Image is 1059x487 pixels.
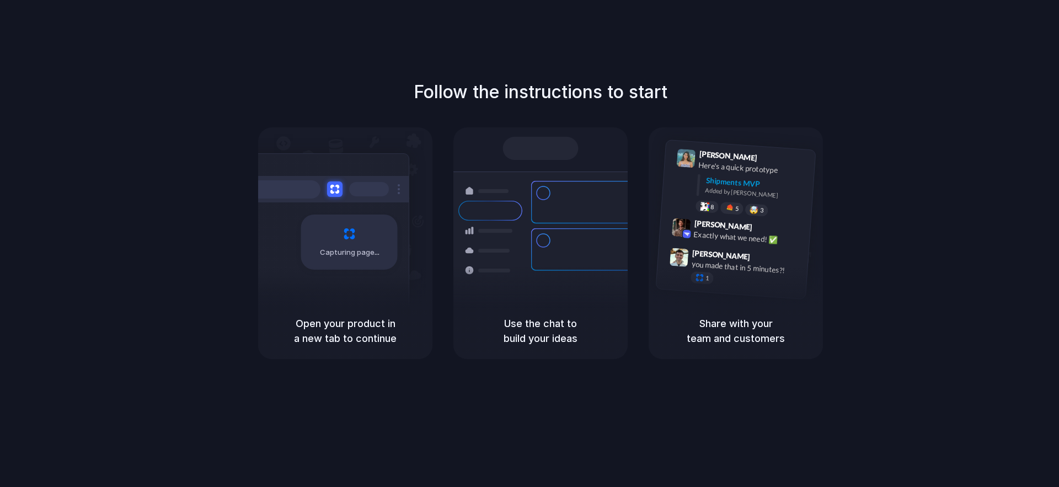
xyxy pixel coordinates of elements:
[699,148,757,164] span: [PERSON_NAME]
[753,253,776,266] span: 9:47 AM
[761,153,783,167] span: 9:41 AM
[271,316,419,346] h5: Open your product in a new tab to continue
[705,275,709,281] span: 1
[414,79,667,105] h1: Follow the instructions to start
[735,206,739,212] span: 5
[705,186,806,202] div: Added by [PERSON_NAME]
[756,223,778,236] span: 9:42 AM
[320,247,381,258] span: Capturing page
[692,247,751,263] span: [PERSON_NAME]
[750,206,759,215] div: 🤯
[691,259,801,277] div: you made that in 5 minutes?!
[467,316,614,346] h5: Use the chat to build your ideas
[693,229,804,248] div: Exactly what we need! ✅
[698,159,809,178] div: Here's a quick prototype
[705,175,807,193] div: Shipments MVP
[710,204,714,210] span: 8
[760,207,764,213] span: 3
[694,217,752,233] span: [PERSON_NAME]
[662,316,810,346] h5: Share with your team and customers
